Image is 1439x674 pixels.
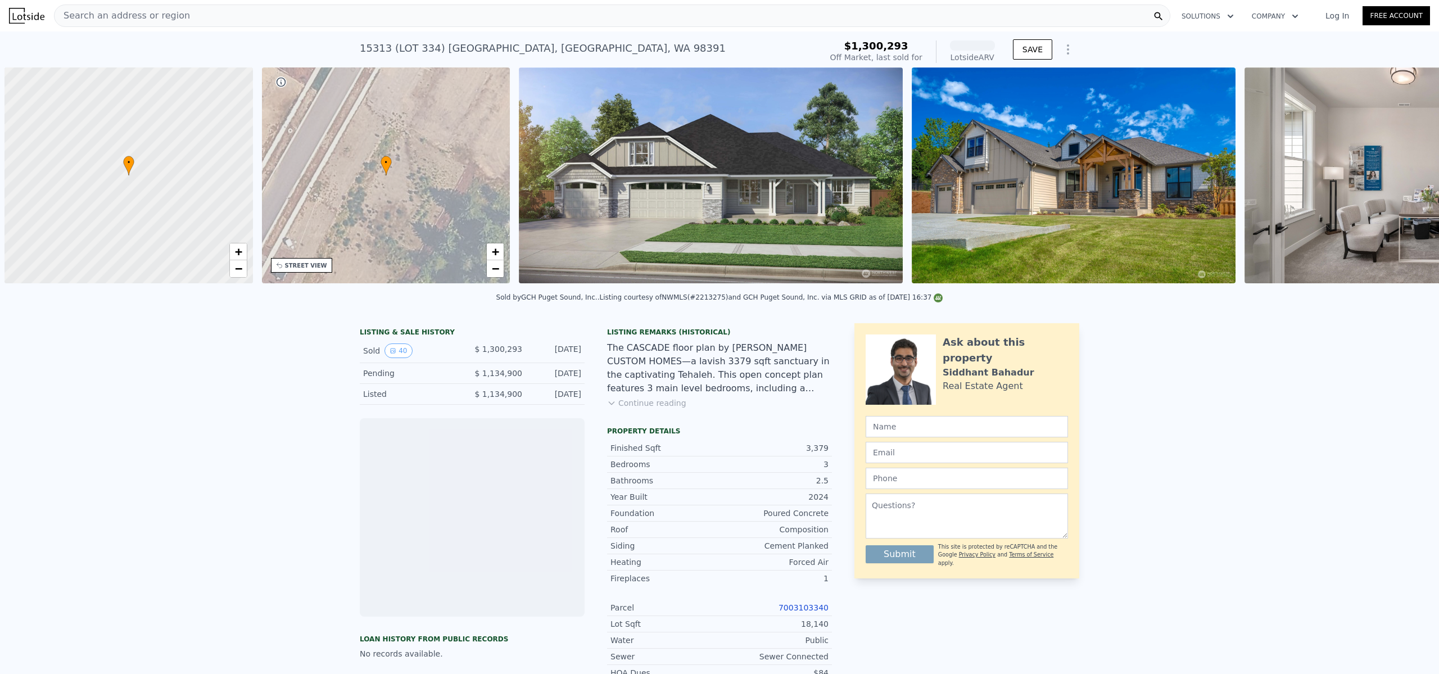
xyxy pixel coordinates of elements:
[607,427,832,436] div: Property details
[830,52,922,63] div: Off Market, last sold for
[234,261,242,275] span: −
[474,369,522,378] span: $ 1,134,900
[496,293,600,301] div: Sold by GCH Puget Sound, Inc. .
[610,573,719,584] div: Fireplaces
[610,442,719,454] div: Finished Sqft
[610,651,719,662] div: Sewer
[719,508,829,519] div: Poured Concrete
[1363,6,1430,25] a: Free Account
[363,343,463,358] div: Sold
[610,491,719,503] div: Year Built
[474,345,522,354] span: $ 1,300,293
[943,379,1023,393] div: Real Estate Agent
[610,635,719,646] div: Water
[492,245,499,259] span: +
[934,293,943,302] img: NWMLS Logo
[610,475,719,486] div: Bathrooms
[607,397,686,409] button: Continue reading
[381,157,392,168] span: •
[531,368,581,379] div: [DATE]
[943,334,1068,366] div: Ask about this property
[866,468,1068,489] input: Phone
[360,648,585,659] div: No records available.
[610,618,719,630] div: Lot Sqft
[531,388,581,400] div: [DATE]
[492,261,499,275] span: −
[866,442,1068,463] input: Email
[519,67,903,283] img: Sale: 148772782 Parcel: 121392709
[866,416,1068,437] input: Name
[719,635,829,646] div: Public
[1312,10,1363,21] a: Log In
[607,328,832,337] div: Listing Remarks (Historical)
[487,260,504,277] a: Zoom out
[607,341,832,395] div: The CASCADE floor plan by [PERSON_NAME] CUSTOM HOMES—a lavish 3379 sqft sanctuary in the captivat...
[866,545,934,563] button: Submit
[1243,6,1307,26] button: Company
[1057,38,1079,61] button: Show Options
[719,491,829,503] div: 2024
[363,388,463,400] div: Listed
[943,366,1034,379] div: Siddhant Bahadur
[9,8,44,24] img: Lotside
[360,328,585,339] div: LISTING & SALE HISTORY
[1173,6,1243,26] button: Solutions
[55,9,190,22] span: Search an address or region
[844,40,908,52] span: $1,300,293
[381,156,392,175] div: •
[719,540,829,551] div: Cement Planked
[719,557,829,568] div: Forced Air
[719,573,829,584] div: 1
[719,524,829,535] div: Composition
[123,157,134,168] span: •
[384,343,412,358] button: View historical data
[1013,39,1052,60] button: SAVE
[779,603,829,612] a: 7003103340
[360,635,585,644] div: Loan history from public records
[719,618,829,630] div: 18,140
[285,261,327,270] div: STREET VIEW
[959,551,995,558] a: Privacy Policy
[950,52,995,63] div: Lotside ARV
[230,260,247,277] a: Zoom out
[610,524,719,535] div: Roof
[531,343,581,358] div: [DATE]
[938,543,1068,567] div: This site is protected by reCAPTCHA and the Google and apply.
[234,245,242,259] span: +
[610,557,719,568] div: Heating
[610,459,719,470] div: Bedrooms
[719,459,829,470] div: 3
[487,243,504,260] a: Zoom in
[230,243,247,260] a: Zoom in
[912,67,1236,283] img: Sale: 148772782 Parcel: 121392709
[599,293,943,301] div: Listing courtesy of NWMLS (#2213275) and GCH Puget Sound, Inc. via MLS GRID as of [DATE] 16:37
[363,368,463,379] div: Pending
[1009,551,1053,558] a: Terms of Service
[610,540,719,551] div: Siding
[123,156,134,175] div: •
[719,475,829,486] div: 2.5
[719,651,829,662] div: Sewer Connected
[360,40,726,56] div: 15313 (LOT 334) [GEOGRAPHIC_DATA] , [GEOGRAPHIC_DATA] , WA 98391
[719,442,829,454] div: 3,379
[474,390,522,399] span: $ 1,134,900
[610,508,719,519] div: Foundation
[610,602,719,613] div: Parcel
